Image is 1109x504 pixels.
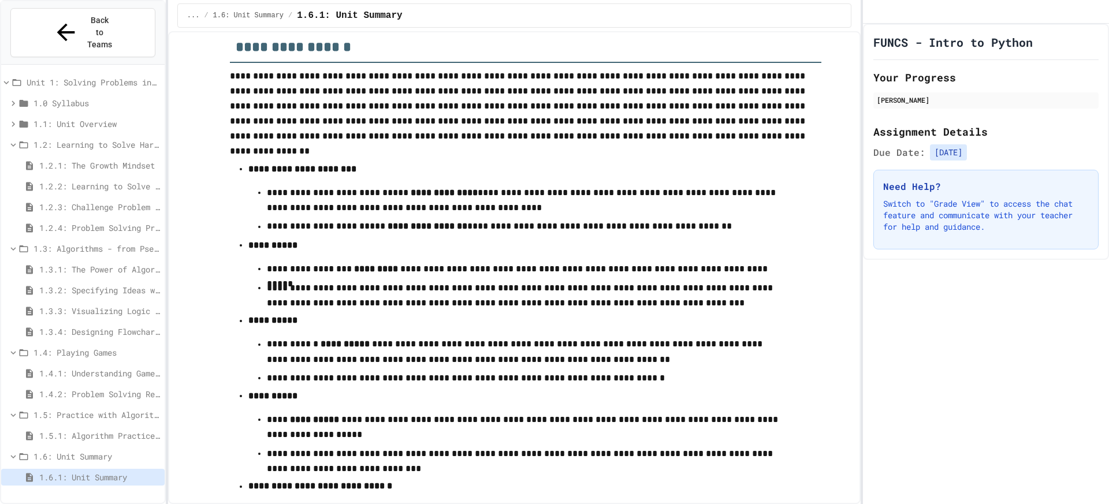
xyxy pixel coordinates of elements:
span: 1.3.4: Designing Flowcharts [39,326,160,338]
span: Unit 1: Solving Problems in Computer Science [27,76,160,88]
button: Back to Teams [10,8,155,57]
span: 1.6.1: Unit Summary [39,471,160,483]
span: 1.0 Syllabus [34,97,160,109]
h3: Need Help? [883,180,1089,193]
span: 1.3.3: Visualizing Logic with Flowcharts [39,305,160,317]
h1: FUNCS - Intro to Python [873,34,1033,50]
span: 1.2.2: Learning to Solve Hard Problems [39,180,160,192]
p: Switch to "Grade View" to access the chat feature and communicate with your teacher for help and ... [883,198,1089,233]
span: / [288,11,292,20]
h2: Assignment Details [873,124,1099,140]
span: 1.2.3: Challenge Problem - The Bridge [39,201,160,213]
h2: Your Progress [873,69,1099,85]
span: 1.4.2: Problem Solving Reflection [39,388,160,400]
span: 1.4.1: Understanding Games with Flowcharts [39,367,160,379]
span: Due Date: [873,145,925,159]
span: 1.1: Unit Overview [34,118,160,130]
span: 1.2.4: Problem Solving Practice [39,222,160,234]
span: / [204,11,208,20]
span: 1.4: Playing Games [34,346,160,359]
span: 1.2.1: The Growth Mindset [39,159,160,171]
span: 1.3: Algorithms - from Pseudocode to Flowcharts [34,242,160,255]
span: 1.6.1: Unit Summary [297,9,402,23]
span: 1.3.2: Specifying Ideas with Pseudocode [39,284,160,296]
span: 1.5.1: Algorithm Practice Exercises [39,430,160,442]
span: Back to Teams [86,14,113,51]
div: [PERSON_NAME] [877,95,1095,105]
span: 1.2: Learning to Solve Hard Problems [34,139,160,151]
span: 1.6: Unit Summary [34,450,160,462]
span: [DATE] [930,144,967,160]
span: 1.5: Practice with Algorithms [34,409,160,421]
span: 1.3.1: The Power of Algorithms [39,263,160,275]
span: 1.6: Unit Summary [213,11,284,20]
span: ... [187,11,200,20]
